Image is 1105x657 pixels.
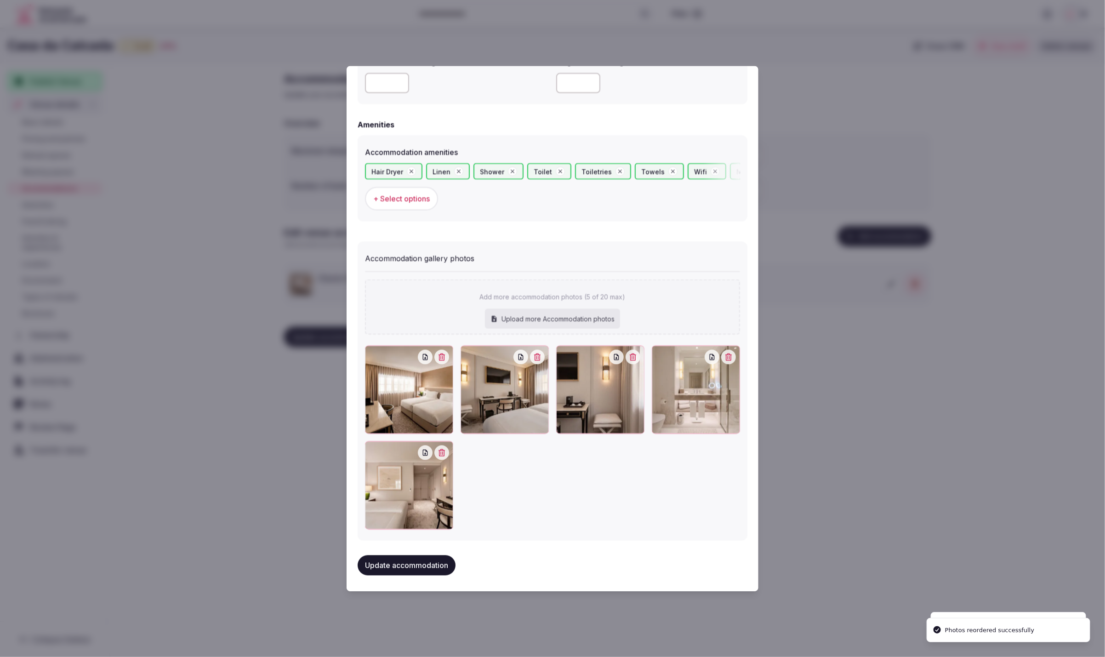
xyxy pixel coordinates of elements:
h2: Amenities [358,119,394,130]
div: Towels [635,163,684,180]
div: Linen [426,163,470,180]
div: Accommodation gallery photos [365,249,740,263]
div: Upload more Accommodation photos [485,309,620,329]
div: Wifi [688,163,726,180]
label: Accommodation amenities [365,149,740,156]
div: Casa da Calcada-portugal-classicroomdouble0004.jpg [652,345,740,434]
button: + Select options [365,187,438,210]
span: + Select options [373,194,430,204]
div: Hair Dryer [365,163,422,180]
div: Casa da Calcada-portugal-classicroomdouble0002.jpg [365,441,453,529]
div: Mini Bar [730,163,782,180]
button: Update accommodation [358,555,456,575]
div: Toilet [527,163,571,180]
div: Shower [473,163,524,180]
label: Double beds (configured) [365,58,549,66]
div: Casa da Calcada-portugal-classicroomdouble0001.jpg [365,345,453,434]
div: Toiletries [575,163,631,180]
label: Single beds (configured) [556,58,740,66]
div: Casa da Calcada-portugal-classicroomdouble0003.jpg [461,345,549,434]
p: Add more accommodation photos (5 of 20 max) [480,292,626,302]
div: Casa da Calcada-portugal-classicroomdouble0005.jpg [556,345,644,434]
